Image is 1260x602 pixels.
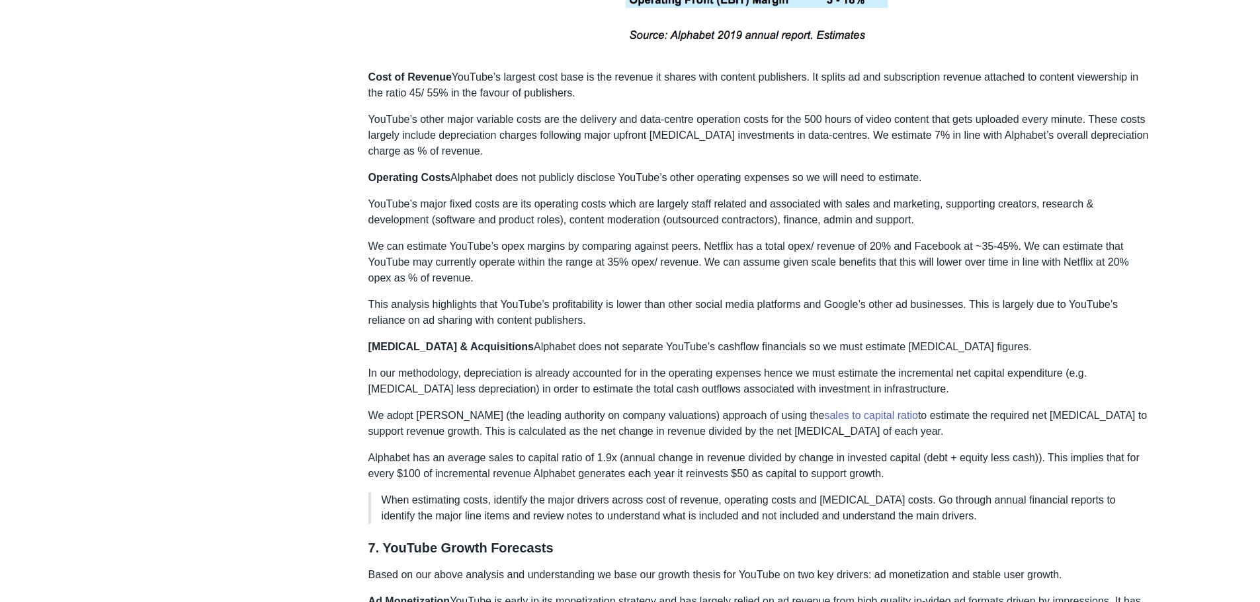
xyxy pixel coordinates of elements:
p: YouTube’s other major variable costs are the delivery and data-centre operation costs for the 500... [368,112,1154,159]
h3: 7. YouTube Growth Forecasts [368,540,1154,556]
p: We can estimate YouTube’s opex margins by comparing against peers. Netflix has a total opex/ reve... [368,239,1154,286]
p: YouTube’s major fixed costs are its operating costs which are largely staff related and associate... [368,196,1154,228]
p: Based on our above analysis and understanding we base our growth thesis for YouTube on two key dr... [368,567,1154,583]
p: We adopt [PERSON_NAME] (the leading authority on company valuations) approach of using the to est... [368,408,1154,439]
strong: [MEDICAL_DATA] & Acquisitions [368,341,534,352]
p: Alphabet does not separate YouTube’s cashflow financials so we must estimate [MEDICAL_DATA] figures. [368,339,1154,355]
p: When estimating costs, identify the major drivers across cost of revenue, operating costs and [ME... [382,492,1144,524]
strong: Cost of Revenue [368,71,452,83]
p: Alphabet does not publicly disclose YouTube’s other operating expenses so we will need to estimate. [368,170,1154,186]
p: This analysis highlights that YouTube’s profitability is lower than other social media platforms ... [368,297,1154,328]
a: sales to capital ratio [824,410,917,421]
p: Alphabet has an average sales to capital ratio of 1.9x (annual change in revenue divided by chang... [368,450,1154,482]
strong: Operating Costs [368,172,450,183]
p: YouTube’s largest cost base is the revenue it shares with content publishers. It splits ad and su... [368,69,1154,101]
p: In our methodology, depreciation is already accounted for in the operating expenses hence we must... [368,365,1154,397]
